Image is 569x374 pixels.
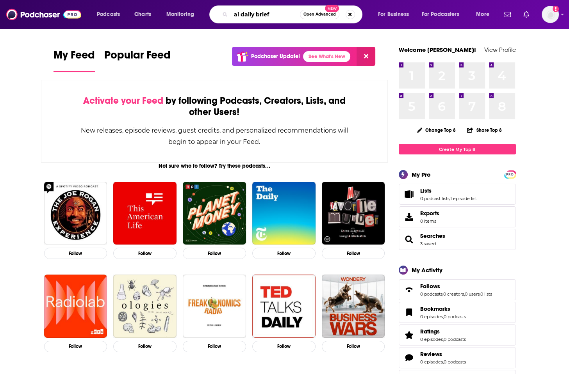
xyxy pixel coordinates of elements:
[166,9,194,20] span: Monitoring
[464,291,465,297] span: ,
[97,9,120,20] span: Podcasts
[480,291,480,297] span: ,
[322,275,385,338] img: Business Wars
[401,330,417,340] a: Ratings
[217,5,370,23] div: Search podcasts, credits, & more...
[420,187,477,194] a: Lists
[401,234,417,245] a: Searches
[6,7,81,22] img: Podchaser - Follow, Share and Rate Podcasts
[399,229,516,250] span: Searches
[303,51,350,62] a: See What's New
[501,8,514,21] a: Show notifications dropdown
[520,8,532,21] a: Show notifications dropdown
[420,232,445,239] a: Searches
[113,182,177,245] img: This American Life
[104,48,171,72] a: Popular Feed
[134,9,151,20] span: Charts
[420,291,442,297] a: 0 podcasts
[420,359,443,365] a: 0 episodes
[399,324,516,346] span: Ratings
[420,218,439,224] span: 0 items
[420,337,443,342] a: 0 episodes
[417,8,471,21] button: open menu
[44,248,107,259] button: Follow
[113,341,177,352] button: Follow
[443,291,464,297] a: 0 creators
[44,182,107,245] img: The Joe Rogan Experience
[373,8,419,21] button: open menu
[113,275,177,338] img: Ologies with Alie Ward
[420,305,450,312] span: Bookmarks
[91,8,130,21] button: open menu
[399,184,516,205] span: Lists
[252,248,316,259] button: Follow
[322,341,385,352] button: Follow
[401,352,417,363] a: Reviews
[183,182,246,245] a: Planet Money
[183,275,246,338] img: Freakonomics Radio
[542,6,559,23] span: Logged in as WE_Broadcast
[420,283,440,290] span: Follows
[251,53,300,60] p: Podchaser Update!
[442,291,443,297] span: ,
[420,283,492,290] a: Follows
[420,328,466,335] a: Ratings
[399,279,516,300] span: Follows
[542,6,559,23] img: User Profile
[54,48,95,72] a: My Feed
[422,9,459,20] span: For Podcasters
[399,144,516,154] a: Create My Top 8
[420,187,432,194] span: Lists
[325,5,339,12] span: New
[476,9,489,20] span: More
[484,46,516,53] a: View Profile
[420,351,442,358] span: Reviews
[412,171,431,178] div: My Pro
[399,206,516,227] a: Exports
[412,125,461,135] button: Change Top 8
[450,196,477,201] a: 1 episode list
[420,351,466,358] a: Reviews
[54,48,95,66] span: My Feed
[420,314,443,319] a: 0 episodes
[471,8,499,21] button: open menu
[44,275,107,338] img: Radiolab
[420,241,436,246] a: 3 saved
[399,46,476,53] a: Welcome [PERSON_NAME]!
[449,196,450,201] span: ,
[303,12,336,16] span: Open Advanced
[378,9,409,20] span: For Business
[420,210,439,217] span: Exports
[161,8,204,21] button: open menu
[480,291,492,297] a: 0 lists
[401,284,417,295] a: Follows
[505,171,515,177] a: PRO
[129,8,156,21] a: Charts
[104,48,171,66] span: Popular Feed
[467,122,502,138] button: Share Top 8
[399,302,516,323] span: Bookmarks
[231,8,300,21] input: Search podcasts, credits, & more...
[505,172,515,177] span: PRO
[252,275,316,338] a: TED Talks Daily
[322,248,385,259] button: Follow
[401,189,417,200] a: Lists
[183,248,246,259] button: Follow
[83,95,163,106] span: Activate your Feed
[401,307,417,318] a: Bookmarks
[322,182,385,245] img: My Favorite Murder with Karen Kilgariff and Georgia Hardstark
[252,182,316,245] img: The Daily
